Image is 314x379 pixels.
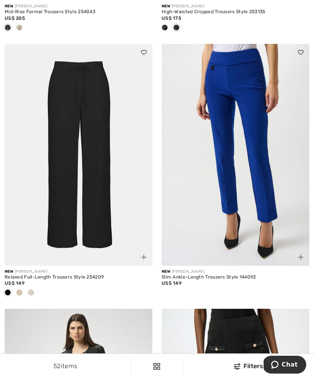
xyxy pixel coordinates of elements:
span: New [162,269,170,274]
span: US$ 149 [5,280,24,286]
div: Mid-Rise Formal Trousers Style 254043 [5,9,152,15]
div: Black [2,22,14,35]
div: Chocolate [171,22,182,35]
div: High-Waisted Cropped Trousers Style 253135 [162,9,309,15]
div: Birch [25,287,37,299]
div: Black [159,22,171,35]
span: New [5,269,13,274]
img: Slim Ankle-Length Trousers Style 144092. Royal Sapphire 163 [162,44,309,266]
img: Filters [234,363,240,370]
div: Birch [14,22,25,35]
img: plus_v2.svg [298,254,304,260]
span: US$ 149 [162,280,181,286]
div: [PERSON_NAME] [162,269,309,275]
div: Relaxed Full-Length Trousers Style 254209 [5,275,152,280]
img: plus_v2.svg [141,254,147,260]
span: 52 [53,362,61,370]
div: Black [2,287,14,299]
div: [PERSON_NAME] [162,3,309,9]
span: New [162,4,170,9]
div: [PERSON_NAME] [5,269,152,275]
img: heart_black_full.svg [141,50,147,55]
div: Fawn [14,287,25,299]
img: heart_black_full.svg [298,50,304,55]
iframe: Opens a widget where you can chat to one of our agents [264,356,306,375]
span: New [5,4,13,9]
div: [PERSON_NAME] [5,3,152,9]
img: Relaxed Full-Length Trousers Style 254209. Black [5,44,152,266]
div: Slim Ankle-Length Trousers Style 144092 [162,275,309,280]
span: US$ 175 [162,16,181,21]
div: Filters [188,362,309,371]
span: US$ 205 [5,16,25,21]
img: Filters [154,363,160,370]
